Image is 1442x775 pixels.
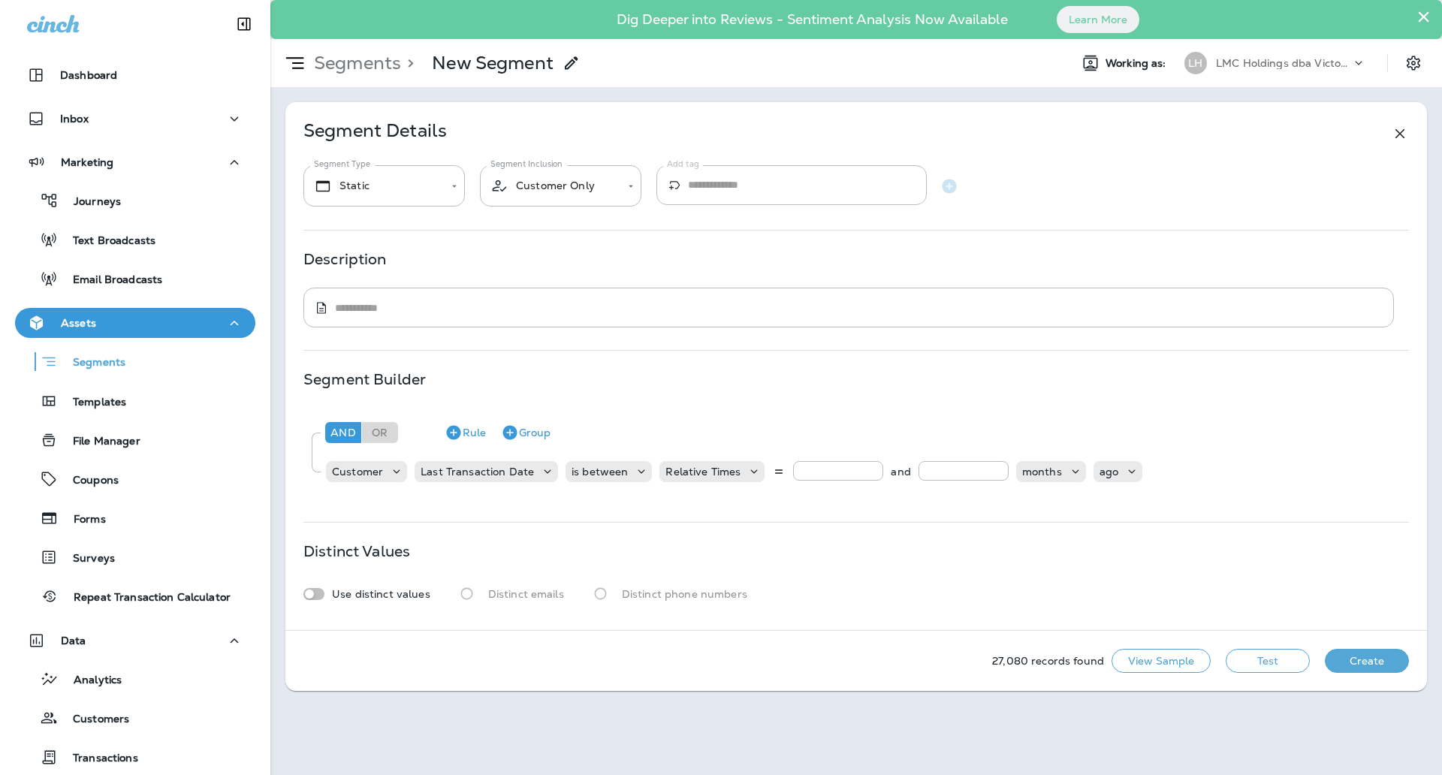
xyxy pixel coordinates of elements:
button: Inbox [15,104,255,134]
button: Dashboard [15,60,255,90]
p: Customers [58,713,129,727]
label: Add tag [667,158,699,170]
p: > [401,52,414,74]
p: and [891,461,910,482]
p: Surveys [58,552,115,566]
button: Assets [15,308,255,338]
button: Group [495,421,557,445]
button: Test [1226,649,1310,673]
p: LMC Holdings dba Victory Lane Quick Oil Change [1216,57,1351,69]
p: Distinct emails [488,588,564,600]
div: Or [362,422,398,443]
p: Dashboard [60,69,117,81]
button: Journeys [15,185,255,216]
p: Segments [58,356,125,371]
label: Segment Inclusion [490,158,563,170]
button: Create [1325,649,1409,673]
p: 27,080 records found [992,655,1104,667]
p: Text Broadcasts [58,234,155,249]
div: Customer Only [490,176,617,195]
button: Customers [15,702,255,734]
p: Dig Deeper into Reviews - Sentiment Analysis Now Available [573,17,1051,22]
div: Static [314,177,441,195]
p: New Segment [432,52,554,74]
p: Segment Details [303,125,447,143]
div: LH [1184,52,1207,74]
button: Rule [439,421,492,445]
p: Use distinct values [332,588,430,600]
button: Surveys [15,541,255,573]
p: months [1022,466,1062,478]
button: Learn More [1057,6,1139,33]
p: Marketing [61,156,113,168]
p: Assets [61,317,96,329]
p: is between [572,466,628,478]
button: Transactions [15,741,255,773]
p: Customer [332,466,383,478]
p: Templates [58,396,126,410]
p: Repeat Transaction Calculator [59,591,231,605]
p: Data [61,635,86,647]
button: Repeat Transaction Calculator [15,580,255,612]
button: Segments [15,345,255,378]
p: Transactions [58,752,138,766]
button: View Sample [1112,649,1211,673]
p: Distinct Values [303,545,410,557]
p: Segment Builder [303,373,426,385]
p: Segments [308,52,401,74]
button: Templates [15,385,255,417]
p: Distinct phone numbers [622,588,747,600]
p: Relative Times [665,466,741,478]
p: Description [303,253,387,265]
button: Marketing [15,147,255,177]
label: Segment Type [314,158,370,170]
p: Coupons [58,474,119,488]
p: ago [1100,466,1118,478]
button: Collapse Sidebar [223,9,265,39]
button: Email Broadcasts [15,263,255,294]
button: Text Broadcasts [15,224,255,255]
p: File Manager [58,435,140,449]
p: Journeys [59,195,121,210]
button: Analytics [15,663,255,695]
button: Forms [15,502,255,534]
span: Working as: [1106,57,1169,70]
button: Close [1416,5,1431,29]
button: Data [15,626,255,656]
button: Settings [1400,50,1427,77]
button: File Manager [15,424,255,456]
p: Forms [59,513,106,527]
p: Inbox [60,113,89,125]
p: Analytics [59,674,122,688]
p: Email Broadcasts [58,273,162,288]
p: Last Transaction Date [421,466,534,478]
div: And [325,422,361,443]
button: Coupons [15,463,255,495]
